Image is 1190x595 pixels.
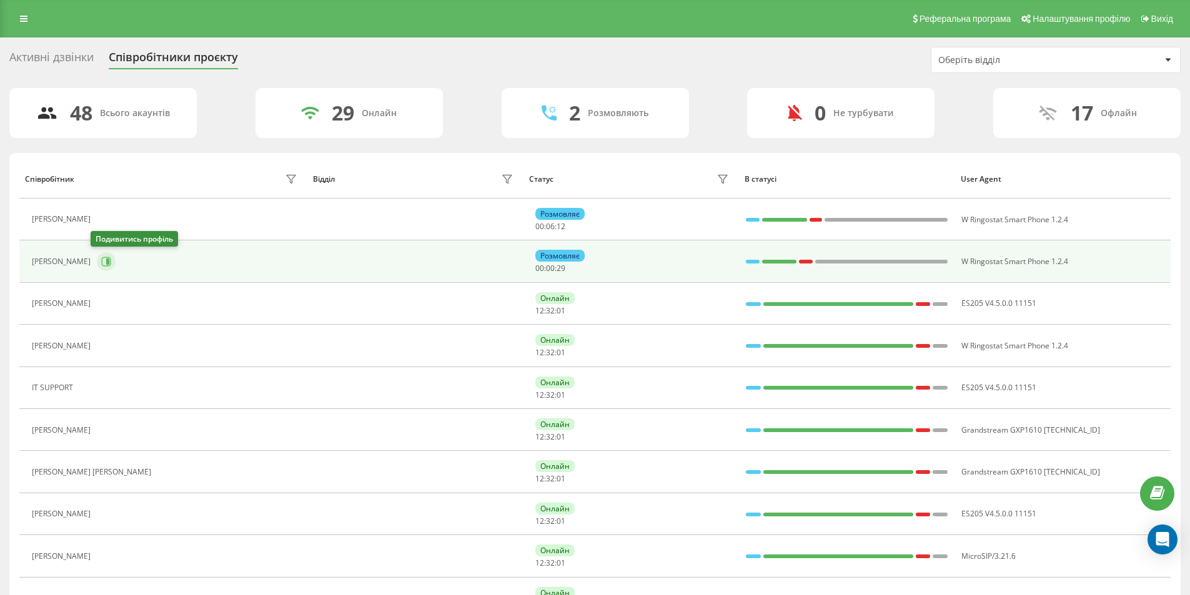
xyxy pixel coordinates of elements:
[32,215,94,224] div: [PERSON_NAME]
[535,264,565,273] div: : :
[535,390,544,400] span: 12
[557,221,565,232] span: 12
[546,516,555,526] span: 32
[546,221,555,232] span: 06
[535,475,565,483] div: : :
[1151,14,1173,24] span: Вихід
[535,307,565,315] div: : :
[313,175,335,184] div: Відділ
[91,231,178,247] div: Подивитись профіль
[815,101,826,125] div: 0
[1033,14,1130,24] span: Налаштування профілю
[557,516,565,526] span: 01
[535,516,544,526] span: 12
[557,305,565,316] span: 01
[569,101,580,125] div: 2
[535,517,565,526] div: : :
[961,425,1100,435] span: Grandstream GXP1610 [TECHNICAL_ID]
[535,263,544,273] span: 00
[70,101,92,125] div: 48
[961,551,1016,561] span: MicroSIP/3.21.6
[546,473,555,484] span: 32
[1101,108,1137,119] div: Офлайн
[961,256,1068,267] span: W Ringostat Smart Phone 1.2.4
[546,390,555,400] span: 32
[109,51,238,70] div: Співробітники проєкту
[535,292,575,304] div: Онлайн
[961,508,1036,519] span: ES205 V4.5.0.0 11151
[557,390,565,400] span: 01
[920,14,1011,24] span: Реферальна програма
[938,55,1088,66] div: Оберіть відділ
[32,342,94,350] div: [PERSON_NAME]
[25,175,74,184] div: Співробітник
[535,208,585,220] div: Розмовляє
[100,108,170,119] div: Всього акаунтів
[588,108,648,119] div: Розмовляють
[535,473,544,484] span: 12
[32,468,154,476] div: [PERSON_NAME] [PERSON_NAME]
[535,460,575,472] div: Онлайн
[535,376,575,388] div: Онлайн
[546,558,555,568] span: 32
[535,558,544,568] span: 12
[557,558,565,568] span: 01
[535,503,575,514] div: Онлайн
[1071,101,1093,125] div: 17
[557,347,565,358] span: 01
[833,108,894,119] div: Не турбувати
[535,559,565,568] div: : :
[546,263,555,273] span: 00
[961,298,1036,308] span: ES205 V4.5.0.0 11151
[535,348,565,357] div: : :
[961,175,1165,184] div: User Agent
[32,552,94,561] div: [PERSON_NAME]
[745,175,949,184] div: В статусі
[535,250,585,262] div: Розмовляє
[1148,524,1178,554] div: Open Intercom Messenger
[32,383,76,392] div: IT SUPPORT
[546,347,555,358] span: 32
[32,299,94,308] div: [PERSON_NAME]
[535,347,544,358] span: 12
[961,466,1100,477] span: Grandstream GXP1610 [TECHNICAL_ID]
[529,175,553,184] div: Статус
[535,305,544,316] span: 12
[557,263,565,273] span: 29
[535,222,565,231] div: : :
[32,426,94,435] div: [PERSON_NAME]
[535,391,565,400] div: : :
[535,544,575,556] div: Онлайн
[535,431,544,442] span: 12
[535,418,575,430] div: Онлайн
[9,51,94,70] div: Активні дзвінки
[535,334,575,346] div: Онлайн
[557,473,565,484] span: 01
[546,305,555,316] span: 32
[32,509,94,518] div: [PERSON_NAME]
[557,431,565,442] span: 01
[332,101,354,125] div: 29
[961,214,1068,225] span: W Ringostat Smart Phone 1.2.4
[32,257,94,266] div: [PERSON_NAME]
[362,108,397,119] div: Онлайн
[546,431,555,442] span: 32
[961,340,1068,351] span: W Ringostat Smart Phone 1.2.4
[535,433,565,441] div: : :
[961,382,1036,393] span: ES205 V4.5.0.0 11151
[535,221,544,232] span: 00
